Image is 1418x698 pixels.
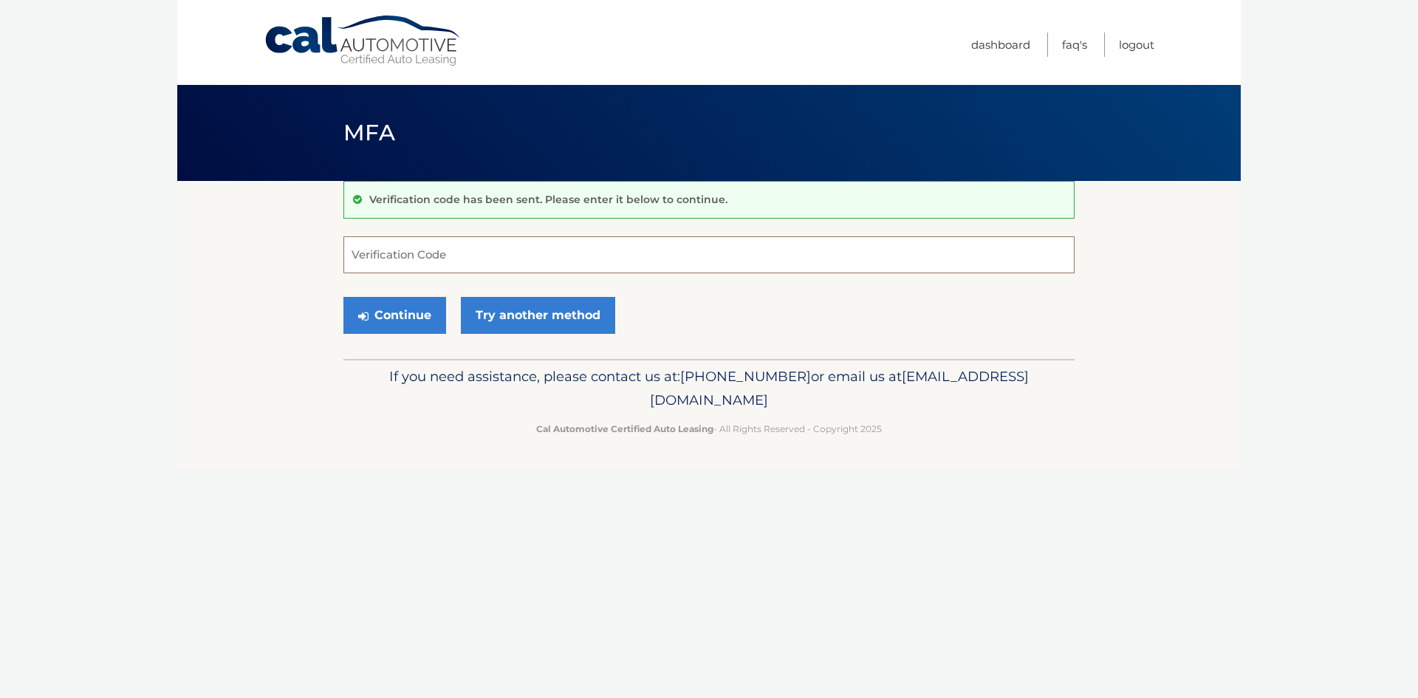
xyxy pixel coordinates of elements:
strong: Cal Automotive Certified Auto Leasing [536,423,713,434]
a: Logout [1119,32,1154,57]
a: FAQ's [1062,32,1087,57]
a: Try another method [461,297,615,334]
a: Cal Automotive [264,15,463,67]
p: Verification code has been sent. Please enter it below to continue. [369,193,727,206]
span: [PHONE_NUMBER] [680,368,811,385]
p: - All Rights Reserved - Copyright 2025 [353,421,1065,437]
input: Verification Code [343,236,1075,273]
span: MFA [343,119,395,146]
p: If you need assistance, please contact us at: or email us at [353,365,1065,412]
span: [EMAIL_ADDRESS][DOMAIN_NAME] [650,368,1029,408]
a: Dashboard [971,32,1030,57]
button: Continue [343,297,446,334]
